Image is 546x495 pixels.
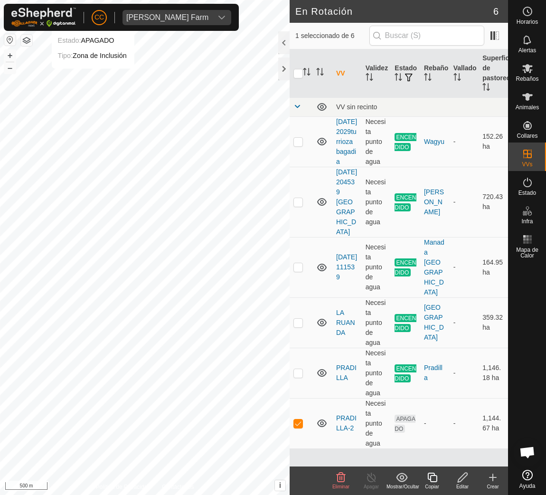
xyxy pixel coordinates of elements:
td: Necesita punto de agua [362,297,391,348]
span: Mapa de Calor [511,247,544,258]
div: [PERSON_NAME] Farm [126,14,208,21]
span: Alertas [518,48,536,53]
span: APAGADO [395,415,415,433]
td: Necesita punto de agua [362,398,391,448]
th: Vallado [450,49,479,98]
td: 359.32 ha [479,297,508,348]
h2: En Rotación [295,6,493,17]
td: - [450,167,479,237]
div: dropdown trigger [212,10,231,25]
a: [DATE] 204539 [GEOGRAPHIC_DATA] [336,168,357,236]
th: VV [332,49,362,98]
span: i [279,481,281,489]
th: Superficie de pastoreo [479,49,508,98]
th: Validez [362,49,391,98]
td: - [450,297,479,348]
button: – [4,62,16,74]
span: Eliminar [332,484,349,489]
a: PRADILLA-2 [336,414,357,432]
p-sorticon: Activar para ordenar [424,75,432,82]
td: - [450,398,479,448]
a: Ayuda [508,466,546,493]
span: Estado [518,190,536,196]
td: 164.95 ha [479,237,508,297]
td: Necesita punto de agua [362,237,391,297]
a: Política de Privacidad [96,483,151,491]
span: 6 [493,4,499,19]
td: Necesita punto de agua [362,167,391,237]
span: Alarcia Monja Farm [122,10,212,25]
a: PRADILLA [336,364,357,381]
td: 720.43 ha [479,167,508,237]
div: Crear [478,483,508,490]
p-sorticon: Activar para ordenar [316,69,324,77]
div: Copiar [417,483,447,490]
td: - [450,116,479,167]
td: 1,146.18 ha [479,348,508,398]
span: Ayuda [519,483,536,489]
span: Animales [516,105,539,110]
p-sorticon: Activar para ordenar [453,75,461,82]
button: Capas del Mapa [21,35,32,46]
span: Horarios [517,19,538,25]
span: 1 seleccionado de 6 [295,31,369,41]
span: VVs [522,162,532,167]
a: [DATE] 111539 [336,253,357,281]
button: i [275,480,285,491]
img: Logo Gallagher [11,8,76,27]
button: Restablecer Mapa [4,34,16,46]
div: Wagyu [424,137,446,147]
span: ENCENDIDO [395,133,416,151]
div: Editar [447,483,478,490]
a: Contáctenos [162,483,194,491]
th: Rebaño [420,49,450,98]
span: Rebaños [516,76,538,82]
span: ENCENDIDO [395,364,416,382]
div: [GEOGRAPHIC_DATA] [424,303,446,343]
div: Manada [GEOGRAPHIC_DATA] [424,238,446,297]
span: CC [94,12,104,22]
td: Necesita punto de agua [362,116,391,167]
td: - [450,348,479,398]
div: Chat abierto [513,438,542,466]
input: Buscar (S) [369,26,484,46]
th: Estado [391,49,420,98]
p-sorticon: Activar para ordenar [395,75,402,82]
p-sorticon: Activar para ordenar [482,85,490,92]
div: APAGADO [58,35,127,46]
td: 152.26 ha [479,116,508,167]
span: ENCENDIDO [395,193,416,211]
p-sorticon: Activar para ordenar [366,75,373,82]
td: 1,144.67 ha [479,398,508,448]
div: Mostrar/Ocultar [386,483,417,490]
a: LA RUANDA [336,309,355,336]
div: Pradilla [424,363,446,383]
button: + [4,50,16,61]
td: Necesita punto de agua [362,348,391,398]
div: Zona de Inclusión [58,50,127,61]
p-sorticon: Activar para ordenar [303,69,311,77]
label: Estado: [58,37,81,44]
div: - [424,419,446,428]
div: VV sin recinto [336,103,504,111]
span: ENCENDIDO [395,314,416,332]
div: Apagar [356,483,386,490]
label: Tipo: [58,52,73,59]
span: Infra [521,219,533,224]
a: [DATE] 2029turrioza bagadia [336,118,357,165]
td: - [450,237,479,297]
span: Collares [517,133,537,139]
div: [PERSON_NAME] [424,187,446,217]
span: ENCENDIDO [395,258,416,276]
